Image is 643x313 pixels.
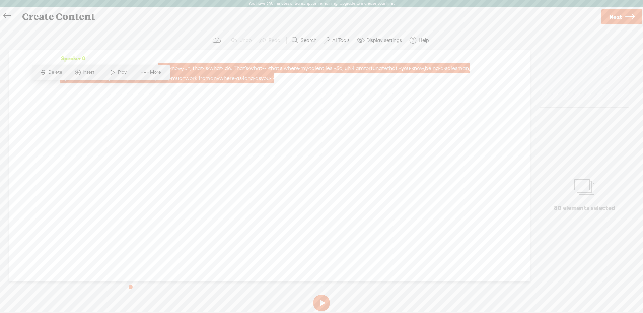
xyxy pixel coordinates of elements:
[300,63,308,73] span: my
[343,63,345,73] span: ·
[235,73,236,83] span: ·
[225,63,232,73] span: do.
[401,63,410,73] span: you
[67,63,68,73] span: ·
[83,69,96,76] span: Insert
[17,8,600,25] div: Create Content
[193,63,203,73] span: that
[324,63,334,73] span: lies.
[183,63,184,73] span: ·
[171,73,185,83] span: much
[354,63,356,73] span: ·
[239,37,252,44] label: Undo
[227,34,256,47] button: Undo
[223,63,225,73] span: I
[345,63,352,73] span: uh,
[364,63,387,73] span: fortunate
[609,8,622,25] span: Next
[209,63,222,73] span: what
[90,73,91,83] span: ·
[168,63,169,73] span: ·
[122,73,133,83] span: age,
[98,63,100,73] span: ·
[256,34,285,47] button: Redo
[101,73,111,83] span: day
[111,73,112,83] span: ·
[261,73,273,83] span: you-.
[406,34,433,47] button: Help
[38,66,48,78] span: S
[60,63,61,73] span: ·
[439,63,440,73] span: ·
[236,73,242,83] span: as
[60,73,84,83] span: especially
[232,63,234,73] span: ·
[191,63,193,73] span: ·
[400,63,401,73] span: ·
[356,63,364,73] span: am
[269,37,280,44] label: Redo
[444,63,445,73] span: ·
[255,73,261,83] span: as
[335,63,336,73] span: ·
[170,73,171,83] span: ·
[100,73,101,83] span: ·
[134,73,143,83] span: you
[120,63,136,73] span: better
[248,1,338,6] label: You have 340 minutes of transcription remaining.
[118,69,128,76] span: Play
[142,63,158,73] span: worse,
[410,63,411,73] span: ·
[91,73,100,83] span: this
[158,63,159,73] span: ·
[137,63,142,73] span: or
[243,73,254,83] span: long
[153,73,155,83] span: ·
[299,63,300,73] span: ·
[199,73,210,83] span: from
[185,73,197,83] span: work
[354,34,406,47] button: Display settings
[112,73,122,83] span: and
[268,63,269,73] span: ·
[284,63,299,73] span: where
[210,73,235,83] span: anywhere
[84,73,86,83] span: ·
[425,63,439,73] span: being
[112,63,119,73] span: for
[143,73,144,83] span: ·
[204,63,208,73] span: is
[411,63,425,73] span: know,
[308,63,309,73] span: ·
[73,63,87,73] span: years
[269,63,282,73] span: that's
[197,73,199,83] span: ·
[399,63,400,73] span: ·
[87,63,88,73] span: ·
[321,34,354,47] button: AI Tools
[554,204,615,212] p: 80 elements selected
[101,63,111,73] span: And
[133,73,134,83] span: ·
[169,63,183,73] span: know,
[97,63,98,73] span: ·
[445,63,470,73] span: salesman,
[282,63,284,73] span: ·
[88,63,97,73] span: old.
[100,63,101,73] span: ·
[309,63,324,73] span: talent
[242,73,243,83] span: ·
[332,37,350,44] label: AI Tools
[61,63,67,73] span: 18,
[353,63,354,73] span: I
[155,73,170,83] span: pretty
[60,55,85,61] span: Speaker 0
[222,63,223,73] span: ·
[111,63,112,73] span: ·
[144,73,153,83] span: can
[334,63,335,73] span: ·
[136,63,137,73] span: ·
[419,37,429,44] label: Help
[234,63,248,73] span: That's
[254,73,255,83] span: ·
